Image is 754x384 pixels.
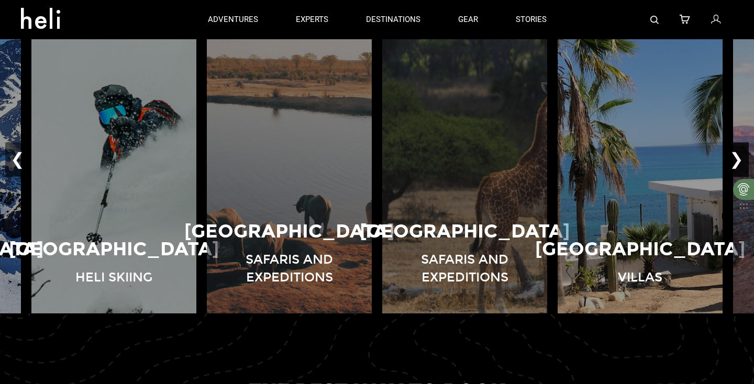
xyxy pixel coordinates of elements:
[212,251,367,287] p: Safaris and Expeditions
[5,142,30,177] button: ❮
[618,268,662,286] p: Villas
[296,14,328,25] p: experts
[650,16,659,24] img: search-bar-icon.svg
[535,236,745,263] p: [GEOGRAPHIC_DATA]
[366,14,420,25] p: destinations
[360,218,570,245] p: [GEOGRAPHIC_DATA]
[208,14,258,25] p: adventures
[387,251,542,287] p: Safaris and Expeditions
[75,268,152,286] p: Heli Skiing
[724,142,749,177] button: ❯
[184,218,394,245] p: [GEOGRAPHIC_DATA]
[9,236,219,263] p: [GEOGRAPHIC_DATA]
